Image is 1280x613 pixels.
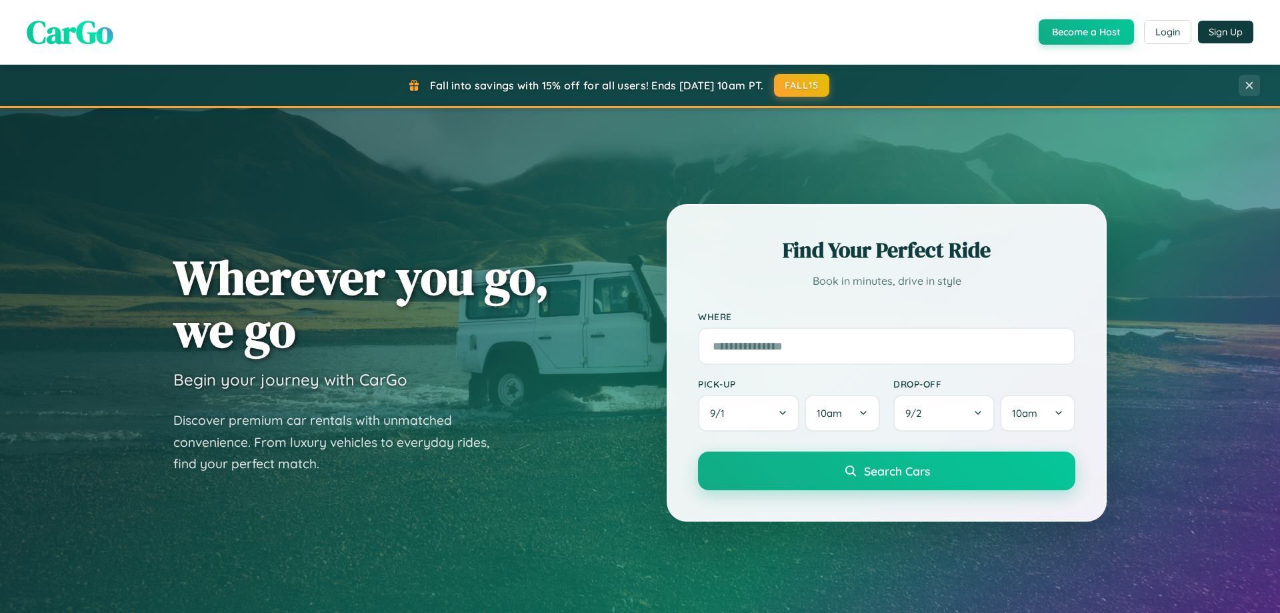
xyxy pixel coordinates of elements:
[893,395,995,432] button: 9/2
[698,311,1075,322] label: Where
[698,235,1075,265] h2: Find Your Perfect Ride
[27,10,113,54] span: CarGo
[430,79,764,92] span: Fall into savings with 15% off for all users! Ends [DATE] 10am PT.
[698,452,1075,490] button: Search Cars
[698,271,1075,291] p: Book in minutes, drive in style
[1198,21,1253,43] button: Sign Up
[710,407,731,420] span: 9 / 1
[173,370,407,390] h3: Begin your journey with CarGo
[817,407,842,420] span: 10am
[173,410,507,475] p: Discover premium car rentals with unmatched convenience. From luxury vehicles to everyday rides, ...
[774,74,830,97] button: FALL15
[1144,20,1191,44] button: Login
[698,395,799,432] button: 9/1
[698,378,880,390] label: Pick-up
[1000,395,1075,432] button: 10am
[805,395,880,432] button: 10am
[173,251,549,356] h1: Wherever you go, we go
[893,378,1075,390] label: Drop-off
[905,407,928,420] span: 9 / 2
[1039,19,1134,45] button: Become a Host
[1012,407,1037,420] span: 10am
[864,464,930,478] span: Search Cars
